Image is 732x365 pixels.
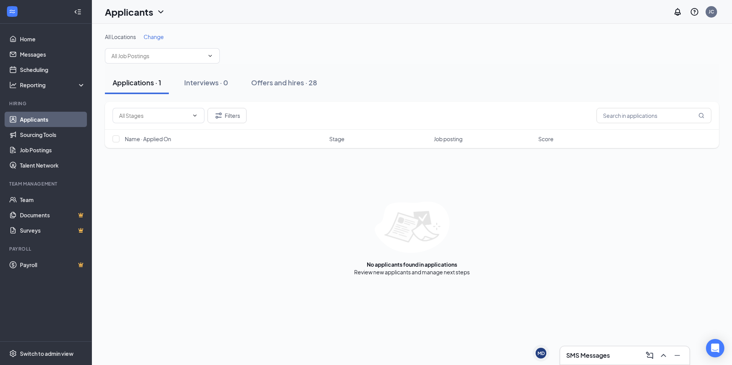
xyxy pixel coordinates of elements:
[9,81,17,89] svg: Analysis
[698,112,704,119] svg: MagnifyingGlass
[184,78,228,87] div: Interviews · 0
[566,351,610,360] h3: SMS Messages
[9,350,17,357] svg: Settings
[20,207,85,223] a: DocumentsCrown
[644,349,656,362] button: ComposeMessage
[375,202,449,253] img: empty-state
[329,135,345,143] span: Stage
[20,127,85,142] a: Sourcing Tools
[657,349,670,362] button: ChevronUp
[538,135,554,143] span: Score
[20,47,85,62] a: Messages
[673,351,682,360] svg: Minimize
[538,350,545,357] div: MD
[9,181,84,187] div: Team Management
[9,100,84,107] div: Hiring
[20,62,85,77] a: Scheduling
[645,351,654,360] svg: ComposeMessage
[20,192,85,207] a: Team
[671,349,683,362] button: Minimize
[251,78,317,87] div: Offers and hires · 28
[74,8,82,16] svg: Collapse
[113,78,161,87] div: Applications · 1
[354,268,470,276] div: Review new applicants and manage next steps
[156,7,165,16] svg: ChevronDown
[192,112,198,119] svg: ChevronDown
[20,81,86,89] div: Reporting
[659,351,668,360] svg: ChevronUp
[367,261,457,268] div: No applicants found in applications
[20,257,85,272] a: PayrollCrown
[9,246,84,252] div: Payroll
[596,108,711,123] input: Search in applications
[673,7,682,16] svg: Notifications
[690,7,699,16] svg: QuestionInfo
[105,5,153,18] h1: Applicants
[144,33,164,40] span: Change
[20,31,85,47] a: Home
[214,111,223,120] svg: Filter
[208,108,247,123] button: Filter Filters
[119,111,189,120] input: All Stages
[20,350,74,357] div: Switch to admin view
[706,339,724,357] div: Open Intercom Messenger
[105,33,136,40] span: All Locations
[20,112,85,127] a: Applicants
[111,52,204,60] input: All Job Postings
[20,158,85,173] a: Talent Network
[434,135,462,143] span: Job posting
[125,135,171,143] span: Name · Applied On
[207,53,213,59] svg: ChevronDown
[709,8,714,15] div: JC
[20,223,85,238] a: SurveysCrown
[8,8,16,15] svg: WorkstreamLogo
[20,142,85,158] a: Job Postings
